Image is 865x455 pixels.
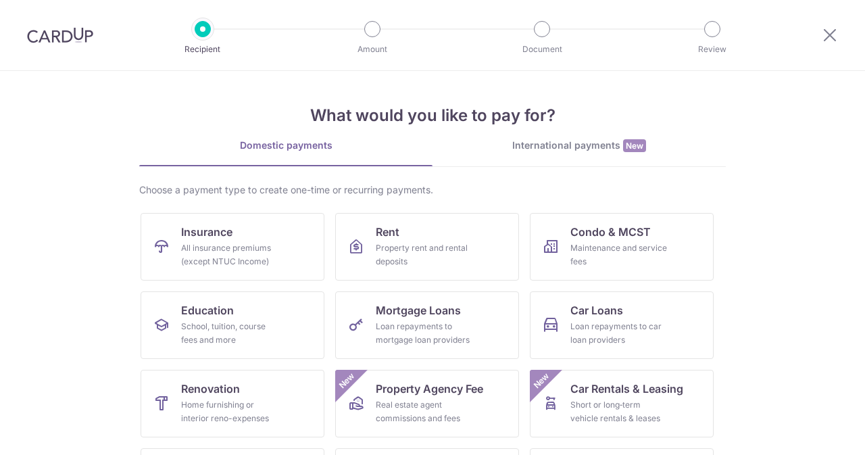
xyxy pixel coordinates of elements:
[492,43,592,56] p: Document
[141,291,324,359] a: EducationSchool, tuition, course fees and more
[376,320,473,347] div: Loan repayments to mortgage loan providers
[335,213,519,281] a: RentProperty rent and rental deposits
[181,381,240,397] span: Renovation
[623,139,646,152] span: New
[376,398,473,425] div: Real estate agent commissions and fees
[376,302,461,318] span: Mortgage Loans
[376,241,473,268] div: Property rent and rental deposits
[530,291,714,359] a: Car LoansLoan repayments to car loan providers
[530,370,553,392] span: New
[570,302,623,318] span: Car Loans
[181,302,234,318] span: Education
[376,224,399,240] span: Rent
[181,241,278,268] div: All insurance premiums (except NTUC Income)
[139,139,432,152] div: Domestic payments
[530,213,714,281] a: Condo & MCSTMaintenance and service fees
[530,370,714,437] a: Car Rentals & LeasingShort or long‑term vehicle rentals & leasesNew
[570,398,668,425] div: Short or long‑term vehicle rentals & leases
[335,291,519,359] a: Mortgage LoansLoan repayments to mortgage loan providers
[153,43,253,56] p: Recipient
[181,224,232,240] span: Insurance
[27,27,93,43] img: CardUp
[322,43,422,56] p: Amount
[570,320,668,347] div: Loan repayments to car loan providers
[141,370,324,437] a: RenovationHome furnishing or interior reno-expenses
[432,139,726,153] div: International payments
[662,43,762,56] p: Review
[181,320,278,347] div: School, tuition, course fees and more
[181,398,278,425] div: Home furnishing or interior reno-expenses
[570,241,668,268] div: Maintenance and service fees
[570,224,651,240] span: Condo & MCST
[336,370,358,392] span: New
[139,103,726,128] h4: What would you like to pay for?
[570,381,683,397] span: Car Rentals & Leasing
[139,183,726,197] div: Choose a payment type to create one-time or recurring payments.
[141,213,324,281] a: InsuranceAll insurance premiums (except NTUC Income)
[376,381,483,397] span: Property Agency Fee
[335,370,519,437] a: Property Agency FeeReal estate agent commissions and feesNew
